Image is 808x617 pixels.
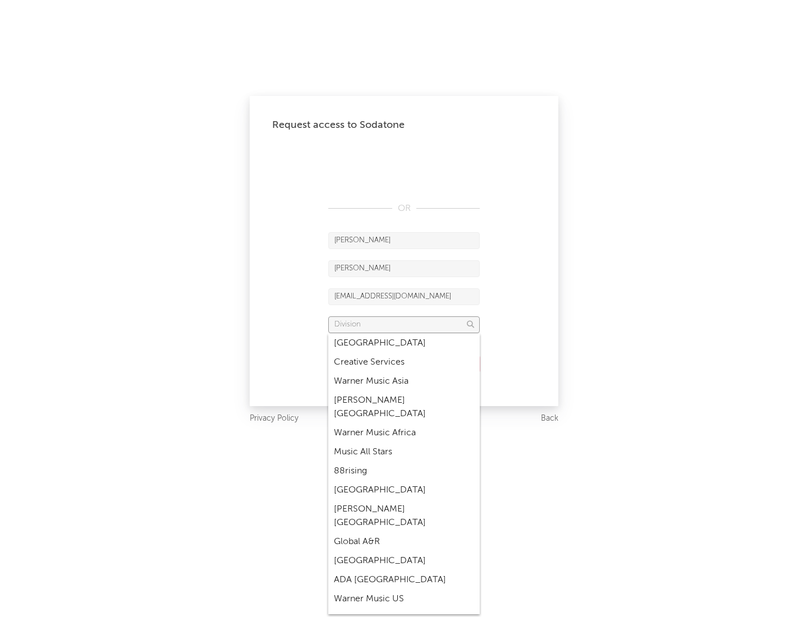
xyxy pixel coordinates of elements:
[328,500,480,532] div: [PERSON_NAME] [GEOGRAPHIC_DATA]
[328,232,480,249] input: First Name
[328,391,480,423] div: [PERSON_NAME] [GEOGRAPHIC_DATA]
[541,412,558,426] a: Back
[328,423,480,443] div: Warner Music Africa
[328,570,480,590] div: ADA [GEOGRAPHIC_DATA]
[328,353,480,372] div: Creative Services
[328,334,480,353] div: [GEOGRAPHIC_DATA]
[328,288,480,305] input: Email
[328,260,480,277] input: Last Name
[328,372,480,391] div: Warner Music Asia
[272,118,536,132] div: Request access to Sodatone
[328,551,480,570] div: [GEOGRAPHIC_DATA]
[328,316,480,333] input: Division
[328,462,480,481] div: 88rising
[250,412,299,426] a: Privacy Policy
[328,481,480,500] div: [GEOGRAPHIC_DATA]
[328,590,480,609] div: Warner Music US
[328,532,480,551] div: Global A&R
[328,443,480,462] div: Music All Stars
[328,202,480,215] div: OR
